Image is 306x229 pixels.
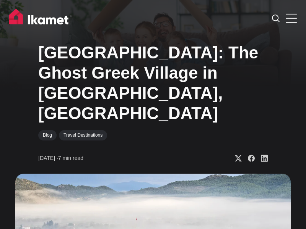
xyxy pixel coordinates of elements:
img: Ikamet home [9,9,72,28]
time: 7 min read [38,155,83,162]
a: Blog [38,130,57,140]
h1: [GEOGRAPHIC_DATA]: The Ghost Greek Village in [GEOGRAPHIC_DATA], [GEOGRAPHIC_DATA] [38,43,268,123]
a: Share on Facebook [242,155,255,162]
a: Share on Linkedin [255,155,268,162]
span: [DATE] ∙ [38,155,58,161]
a: Share on X [229,155,242,162]
a: Travel Destinations [59,130,107,140]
